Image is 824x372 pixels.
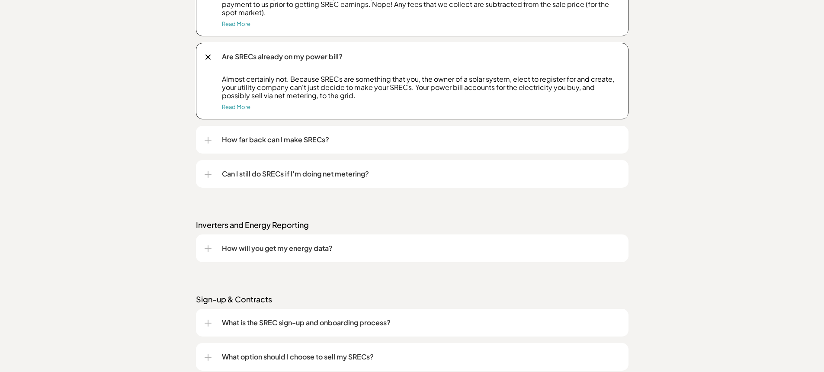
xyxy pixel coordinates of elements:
[222,75,620,100] p: Almost certainly not. Because SRECs are something that you, the owner of a solar system, elect to...
[222,352,620,362] p: What option should I choose to sell my SRECs?
[222,103,250,110] a: Read More
[196,220,628,230] p: Inverters and Energy Reporting
[222,135,620,145] p: How far back can I make SRECs?
[222,51,620,62] p: Are SRECs already on my power bill?
[222,169,620,179] p: Can I still do SRECs if I'm doing net metering?
[196,294,628,305] p: Sign-up & Contracts
[222,243,620,253] p: How will you get my energy data?
[222,20,250,27] a: Read More
[222,317,620,328] p: What is the SREC sign-up and onboarding process?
